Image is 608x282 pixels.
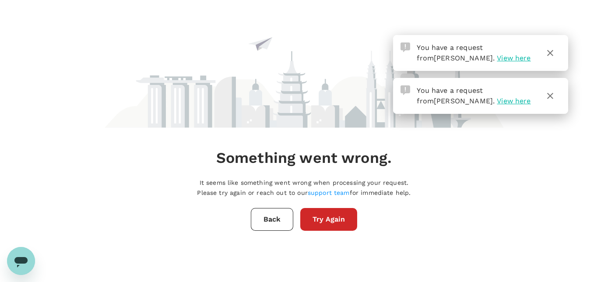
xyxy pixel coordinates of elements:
[497,54,531,62] span: View here
[7,247,35,275] iframe: Button to launch messaging window
[216,149,392,167] h4: Something went wrong.
[197,178,411,197] p: It seems like something went wrong when processing your request. Please try again or reach out to...
[417,43,495,62] span: You have a request from .
[434,54,493,62] span: [PERSON_NAME]
[401,85,410,95] img: Approval Request
[300,208,357,231] button: Try Again
[251,208,293,231] button: Back
[497,97,531,105] span: View here
[308,189,350,196] a: support team
[417,86,495,105] span: You have a request from .
[434,97,493,105] span: [PERSON_NAME]
[401,42,410,52] img: Approval Request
